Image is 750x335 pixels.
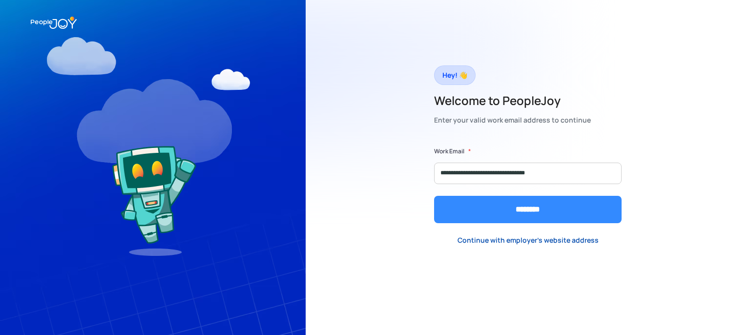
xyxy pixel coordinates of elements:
[434,93,591,108] h2: Welcome to PeopleJoy
[450,230,606,251] a: Continue with employer's website address
[434,147,622,223] form: Form
[434,113,591,127] div: Enter your valid work email address to continue
[442,68,467,82] div: Hey! 👋
[434,147,464,156] label: Work Email
[458,235,599,245] div: Continue with employer's website address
